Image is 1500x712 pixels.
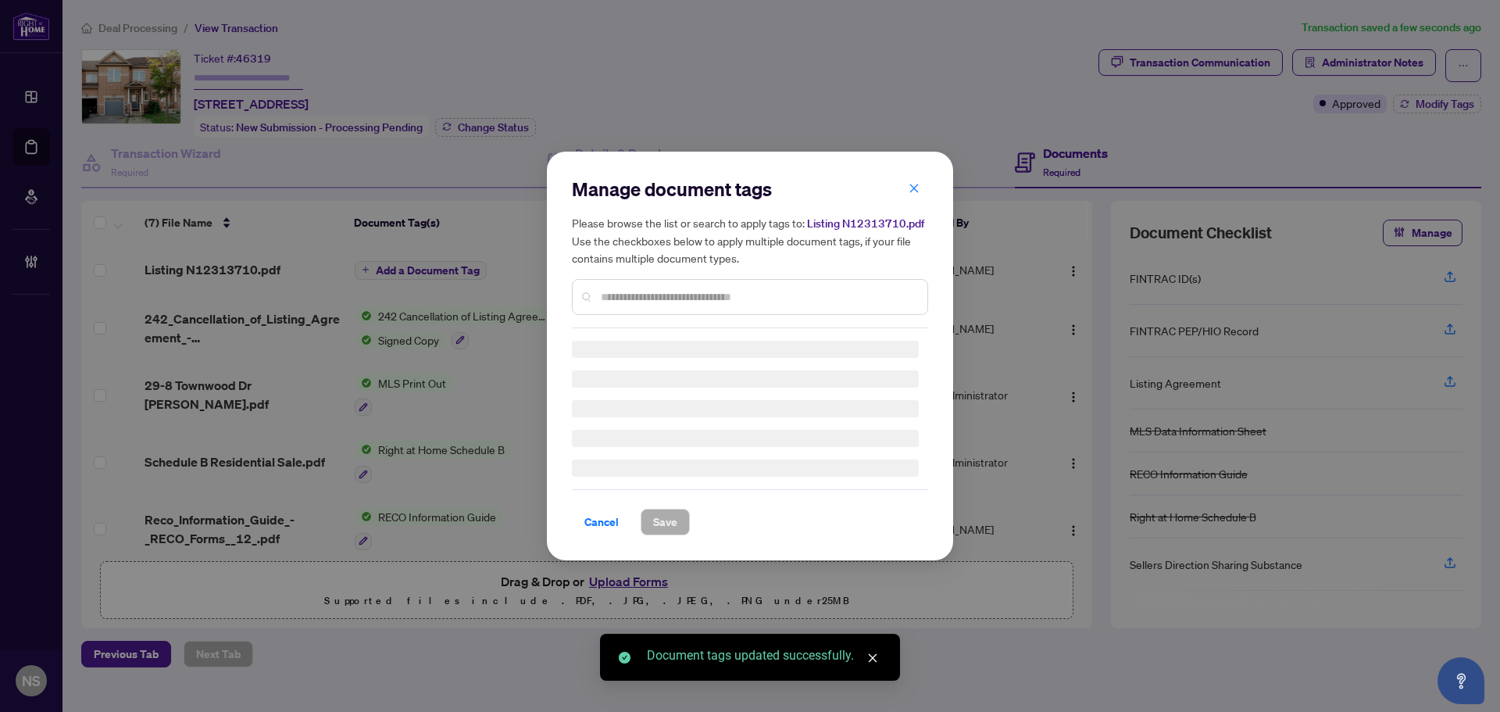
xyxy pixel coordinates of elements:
[572,214,928,267] h5: Please browse the list or search to apply tags to: Use the checkboxes below to apply multiple doc...
[1437,657,1484,704] button: Open asap
[647,646,881,665] div: Document tags updated successfully.
[909,183,920,194] span: close
[619,652,630,664] span: check-circle
[584,510,619,535] span: Cancel
[867,653,878,664] span: close
[572,177,928,202] h2: Manage document tags
[641,509,690,535] button: Save
[572,509,631,535] button: Cancel
[864,649,881,667] a: Close
[807,216,924,231] span: Listing N12313710.pdf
